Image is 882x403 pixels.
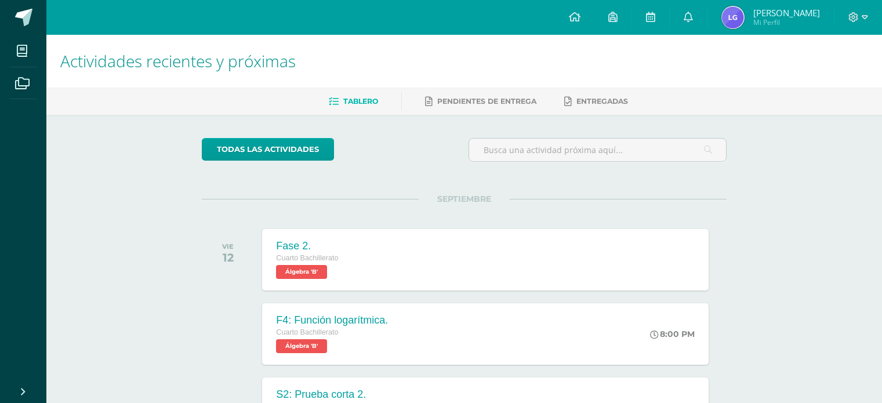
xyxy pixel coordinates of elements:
div: F4: Función logarítmica. [276,314,388,326]
div: Fase 2. [276,240,338,252]
div: VIE [222,242,234,250]
a: Entregadas [564,92,628,111]
a: Tablero [329,92,378,111]
div: 12 [222,250,234,264]
span: SEPTIEMBRE [419,194,510,204]
a: Pendientes de entrega [425,92,536,111]
a: todas las Actividades [202,138,334,161]
span: Actividades recientes y próximas [60,50,296,72]
span: Mi Perfil [753,17,820,27]
div: S2: Prueba corta 2. [276,389,366,401]
input: Busca una actividad próxima aquí... [469,139,726,161]
img: 353a631d0ccce050212a3567837c3e4e.png [721,6,745,29]
span: Cuarto Bachillerato [276,254,338,262]
span: [PERSON_NAME] [753,7,820,19]
span: Álgebra 'B' [276,339,327,353]
span: Entregadas [576,97,628,106]
div: 8:00 PM [650,329,695,339]
span: Álgebra 'B' [276,265,327,279]
span: Cuarto Bachillerato [276,328,338,336]
span: Tablero [343,97,378,106]
span: Pendientes de entrega [437,97,536,106]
